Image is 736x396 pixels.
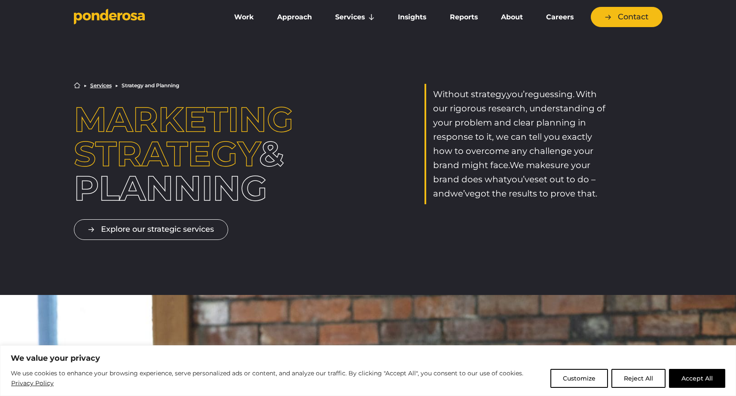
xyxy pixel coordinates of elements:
[74,219,228,239] a: Explore our strategic services
[533,89,574,99] span: guessing.
[491,8,533,26] a: About
[550,369,608,388] button: Customize
[74,82,80,89] a: Home
[267,8,322,26] a: Approach
[11,378,54,388] a: Privacy Policy
[450,188,475,199] span: we’ve
[433,89,507,99] span: Without strategy,
[74,9,211,26] a: Go to homepage
[11,368,544,389] p: We use cookies to enhance your browsing experience, serve personalized ads or content, and analyz...
[536,8,583,26] a: Careers
[475,188,597,199] span: got the results to prove that.
[74,102,312,206] h1: & planning
[510,160,550,170] span: We make
[433,174,596,199] span: set out to do – and
[122,83,179,88] li: Strategy and Planning
[611,369,666,388] button: Reject All
[388,8,436,26] a: Insights
[440,8,488,26] a: Reports
[224,8,264,26] a: Work
[433,89,605,170] span: With our rigorous research, understanding of your problem and clear planning in response to it, w...
[11,353,725,363] p: We value your privacy
[507,89,533,99] span: you’re
[84,83,87,88] li: ▶︎
[74,98,293,175] span: Marketing Strategy
[507,174,534,184] span: you’ve
[591,7,663,27] a: Contact
[90,83,112,88] a: Services
[433,160,590,184] span: sure your brand does what
[115,83,118,88] li: ▶︎
[669,369,725,388] button: Accept All
[325,8,385,26] a: Services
